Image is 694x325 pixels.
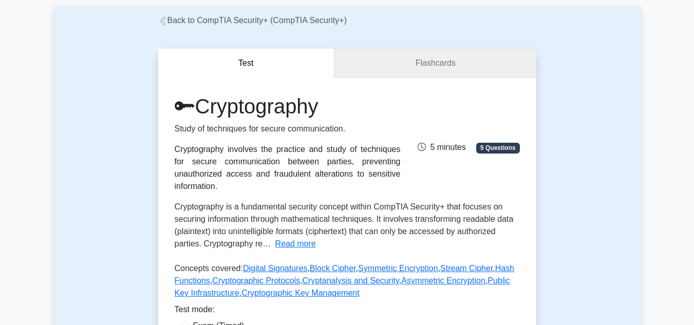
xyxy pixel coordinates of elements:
button: Read more [275,238,316,250]
h1: Cryptography [175,94,401,119]
a: Digital Signatures [243,264,307,273]
div: Cryptography involves the practice and study of techniques for secure communication between parti... [175,143,401,193]
div: Test mode: [175,303,520,320]
a: Back to CompTIA Security+ (CompTIA Security+) [158,16,347,25]
span: 5 Questions [476,143,519,153]
span: Cryptography is a fundamental security concept within CompTIA Security+ that focuses on securing ... [175,202,514,248]
a: Asymmetric Encryption [401,276,485,285]
a: Cryptographic Protocols [212,276,300,285]
a: Flashcards [334,49,536,78]
a: Cryptanalysis and Security [303,276,399,285]
span: 5 minutes [418,143,465,151]
a: Symmetric Encryption [358,264,438,273]
a: Block Cipher [310,264,356,273]
a: Cryptographic Key Management [241,289,359,297]
p: Concepts covered: , , , , , , , , , [175,262,520,303]
button: Test [158,49,335,78]
a: Stream Cipher [440,264,493,273]
p: Study of techniques for secure communication. [175,123,401,135]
